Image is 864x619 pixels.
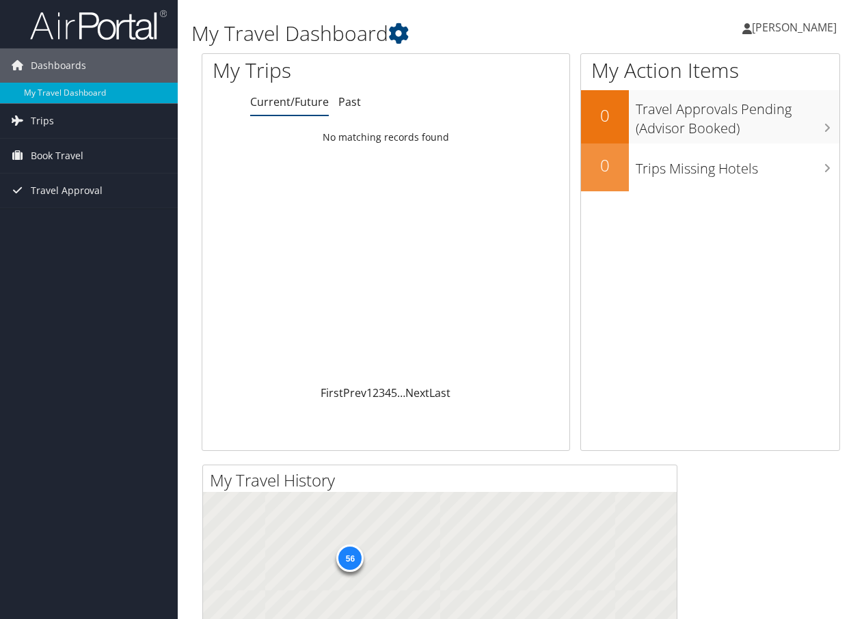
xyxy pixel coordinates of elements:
a: 2 [373,385,379,400]
span: Travel Approval [31,174,103,208]
h2: My Travel History [210,469,677,492]
span: [PERSON_NAME] [752,20,837,35]
a: Past [338,94,361,109]
a: Next [405,385,429,400]
a: Prev [343,385,366,400]
h3: Travel Approvals Pending (Advisor Booked) [636,93,839,138]
span: Dashboards [31,49,86,83]
a: 0Travel Approvals Pending (Advisor Booked) [581,90,839,143]
td: No matching records found [202,125,569,150]
span: Book Travel [31,139,83,173]
h1: My Trips [213,56,406,85]
a: Current/Future [250,94,329,109]
a: 5 [391,385,397,400]
h1: My Action Items [581,56,839,85]
div: 56 [336,545,364,572]
img: airportal-logo.png [30,9,167,41]
h1: My Travel Dashboard [191,19,631,48]
a: First [321,385,343,400]
a: 3 [379,385,385,400]
span: … [397,385,405,400]
a: 0Trips Missing Hotels [581,143,839,191]
a: 4 [385,385,391,400]
a: [PERSON_NAME] [742,7,850,48]
h3: Trips Missing Hotels [636,152,839,178]
a: Last [429,385,450,400]
h2: 0 [581,154,629,177]
span: Trips [31,104,54,138]
h2: 0 [581,104,629,127]
a: 1 [366,385,373,400]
